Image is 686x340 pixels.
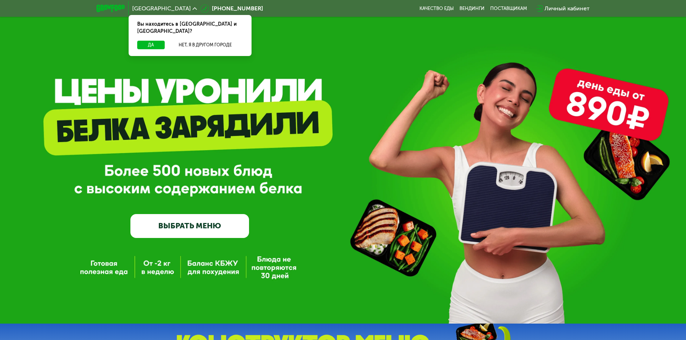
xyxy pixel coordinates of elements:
div: Личный кабинет [545,4,590,13]
button: Нет, я в другом городе [168,41,243,49]
a: Вендинги [459,6,484,11]
a: ВЫБРАТЬ МЕНЮ [130,214,249,238]
span: [GEOGRAPHIC_DATA] [132,6,191,11]
div: Вы находитесь в [GEOGRAPHIC_DATA] и [GEOGRAPHIC_DATA]? [129,15,252,41]
button: Да [137,41,165,49]
a: Качество еды [419,6,454,11]
a: [PHONE_NUMBER] [200,4,263,13]
div: поставщикам [490,6,527,11]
